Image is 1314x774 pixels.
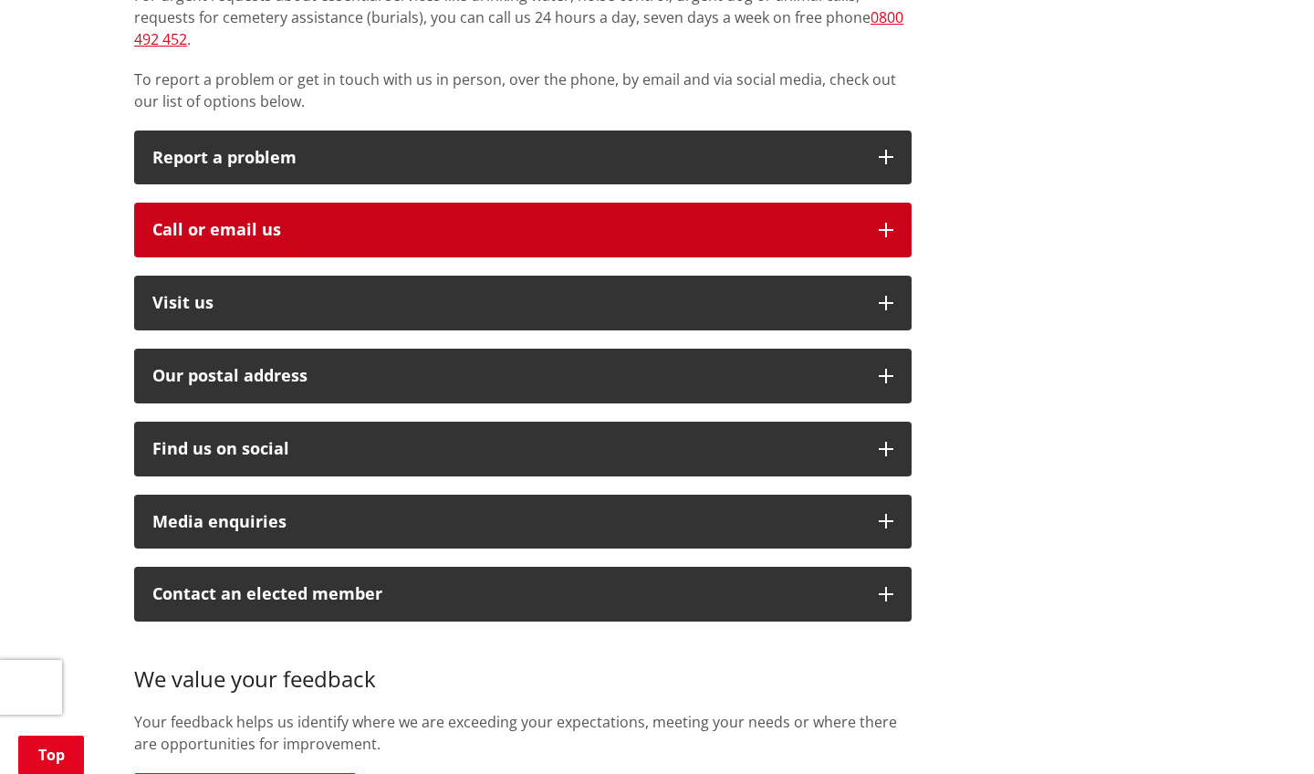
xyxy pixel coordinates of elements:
[152,367,860,385] h2: Our postal address
[134,276,912,330] button: Visit us
[134,68,912,112] p: To report a problem or get in touch with us in person, over the phone, by email and via social me...
[134,495,912,549] button: Media enquiries
[134,349,912,403] button: Our postal address
[152,294,860,312] p: Visit us
[152,149,860,167] p: Report a problem
[1230,697,1296,763] iframe: Messenger Launcher
[18,736,84,774] a: Top
[134,203,912,257] button: Call or email us
[152,513,860,531] div: Media enquiries
[134,640,912,693] h3: We value your feedback
[152,221,860,239] div: Call or email us
[152,585,860,603] p: Contact an elected member
[134,7,903,49] a: 0800 492 452
[134,567,912,622] button: Contact an elected member
[134,711,912,755] p: Your feedback helps us identify where we are exceeding your expectations, meeting your needs or w...
[134,131,912,185] button: Report a problem
[134,422,912,476] button: Find us on social
[152,440,860,458] div: Find us on social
